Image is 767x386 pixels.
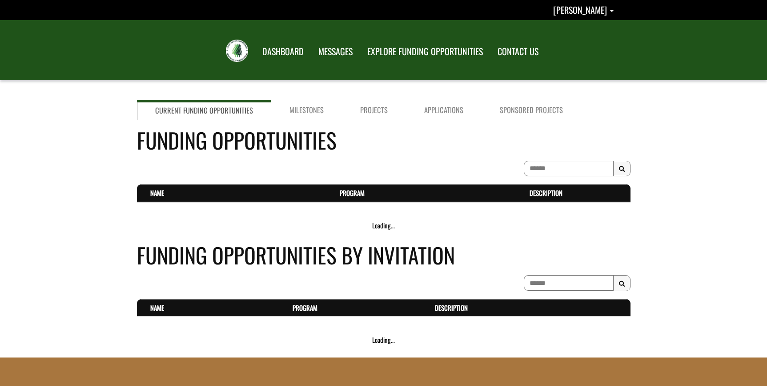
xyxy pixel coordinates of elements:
a: EXPLORE FUNDING OPPORTUNITIES [361,41,490,63]
a: Description [530,188,562,198]
a: CONTACT US [491,41,545,63]
input: To search on partial text, use the asterisk (*) wildcard character. [524,275,614,291]
a: DASHBOARD [256,41,310,63]
h4: Funding Opportunities [137,124,630,156]
a: Description [435,303,468,313]
h4: Funding Opportunities By Invitation [137,239,630,271]
a: Milestones [271,100,342,120]
a: MESSAGES [312,41,359,63]
div: Loading... [137,221,630,230]
span: [PERSON_NAME] [553,3,607,16]
div: Loading... [137,335,630,345]
a: Shannon Sexsmith [553,3,614,16]
a: Projects [342,100,406,120]
a: Name [150,303,164,313]
button: Search Results [613,161,630,177]
input: To search on partial text, use the asterisk (*) wildcard character. [524,161,614,176]
button: Search Results [613,275,630,291]
a: Current Funding Opportunities [137,100,271,120]
a: Name [150,188,164,198]
th: Actions [611,299,630,317]
a: Sponsored Projects [482,100,581,120]
img: FRIAA Submissions Portal [226,40,248,62]
a: Applications [406,100,482,120]
nav: Main Navigation [254,38,545,63]
a: Program [340,188,365,198]
a: Program [293,303,317,313]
